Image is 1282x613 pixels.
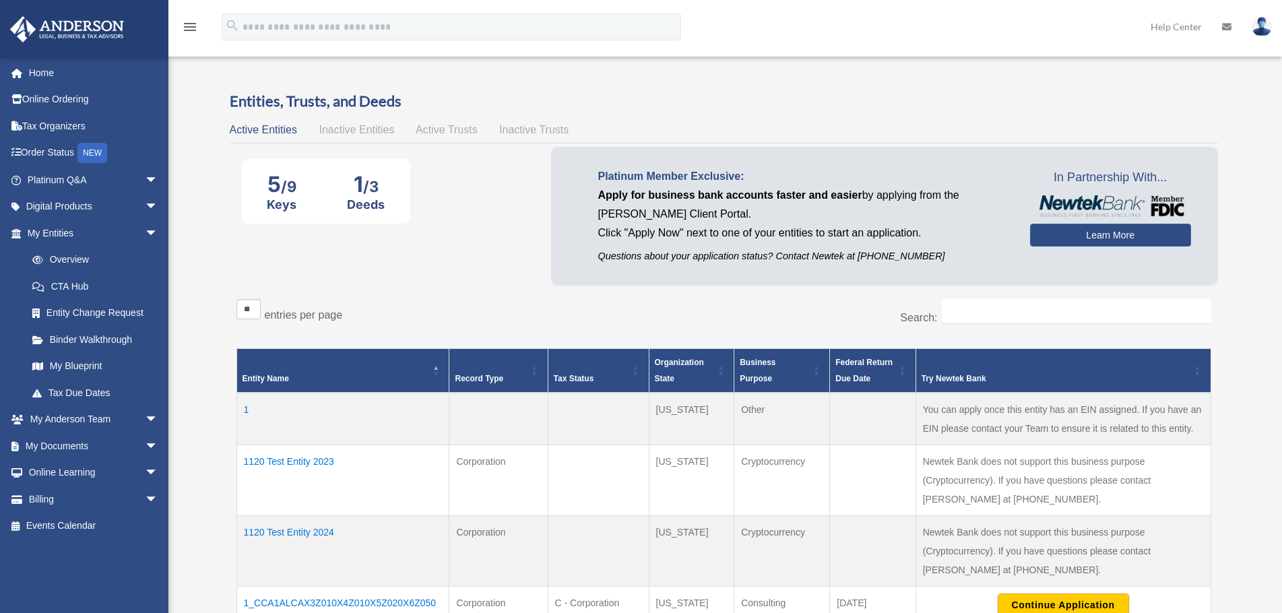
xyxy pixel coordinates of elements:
span: Inactive Trusts [499,124,569,135]
span: Tax Status [554,374,594,383]
h3: Entities, Trusts, and Deeds [230,91,1218,112]
p: Questions about your application status? Contact Newtek at [PHONE_NUMBER] [598,248,1010,265]
td: [US_STATE] [649,516,734,587]
th: Entity Name: Activate to invert sorting [236,349,449,393]
p: by applying from the [PERSON_NAME] Client Portal. [598,186,1010,224]
div: Try Newtek Bank [922,370,1190,387]
div: 1 [347,171,385,197]
a: Entity Change Request [19,300,172,327]
span: arrow_drop_down [145,220,172,247]
span: Organization State [655,358,704,383]
img: User Pic [1252,17,1272,36]
td: Newtek Bank does not support this business purpose (Cryptocurrency). If you have questions please... [916,516,1211,587]
span: arrow_drop_down [145,432,172,460]
div: Keys [267,197,296,212]
p: Platinum Member Exclusive: [598,167,1010,186]
span: arrow_drop_down [145,166,172,194]
th: Organization State: Activate to sort [649,349,734,393]
td: Corporation [449,445,548,516]
a: Order StatusNEW [9,139,179,167]
th: Business Purpose: Activate to sort [734,349,830,393]
span: Apply for business bank accounts faster and easier [598,189,862,201]
i: search [225,18,240,33]
span: arrow_drop_down [145,193,172,221]
td: You can apply once this entity has an EIN assigned. If you have an EIN please contact your Team t... [916,393,1211,445]
span: Entity Name [243,374,289,383]
img: Anderson Advisors Platinum Portal [6,16,128,42]
a: My Entitiesarrow_drop_down [9,220,172,247]
td: 1120 Test Entity 2023 [236,445,449,516]
label: entries per page [265,309,343,321]
span: In Partnership With... [1030,167,1191,189]
a: Binder Walkthrough [19,326,172,353]
th: Try Newtek Bank : Activate to sort [916,349,1211,393]
span: Inactive Entities [319,124,394,135]
td: 1120 Test Entity 2024 [236,516,449,587]
a: CTA Hub [19,273,172,300]
div: Deeds [347,197,385,212]
a: Overview [19,247,165,273]
img: NewtekBankLogoSM.png [1037,195,1184,217]
p: Click "Apply Now" next to one of your entities to start an application. [598,224,1010,243]
span: /9 [281,178,296,195]
span: arrow_drop_down [145,406,172,434]
td: Cryptocurrency [734,445,830,516]
i: menu [182,19,198,35]
a: My Blueprint [19,353,172,380]
td: [US_STATE] [649,393,734,445]
div: NEW [77,143,107,163]
span: /3 [363,178,379,195]
span: Active Trusts [416,124,478,135]
a: Billingarrow_drop_down [9,486,179,513]
a: Digital Productsarrow_drop_down [9,193,179,220]
span: Active Entities [230,124,297,135]
a: Platinum Q&Aarrow_drop_down [9,166,179,193]
span: arrow_drop_down [145,459,172,487]
span: arrow_drop_down [145,486,172,513]
td: Cryptocurrency [734,516,830,587]
a: Tax Due Dates [19,379,172,406]
span: Record Type [455,374,503,383]
td: [US_STATE] [649,445,734,516]
a: menu [182,24,198,35]
span: Federal Return Due Date [835,358,893,383]
td: Corporation [449,516,548,587]
a: Learn More [1030,224,1191,247]
th: Federal Return Due Date: Activate to sort [830,349,916,393]
th: Record Type: Activate to sort [449,349,548,393]
a: Events Calendar [9,513,179,540]
td: Newtek Bank does not support this business purpose (Cryptocurrency). If you have questions please... [916,445,1211,516]
td: Other [734,393,830,445]
th: Tax Status: Activate to sort [548,349,649,393]
div: 5 [267,171,296,197]
a: Online Learningarrow_drop_down [9,459,179,486]
a: My Anderson Teamarrow_drop_down [9,406,179,433]
a: My Documentsarrow_drop_down [9,432,179,459]
a: Online Ordering [9,86,179,113]
span: Business Purpose [740,358,775,383]
a: Home [9,59,179,86]
a: Tax Organizers [9,112,179,139]
td: 1 [236,393,449,445]
label: Search: [900,312,937,323]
